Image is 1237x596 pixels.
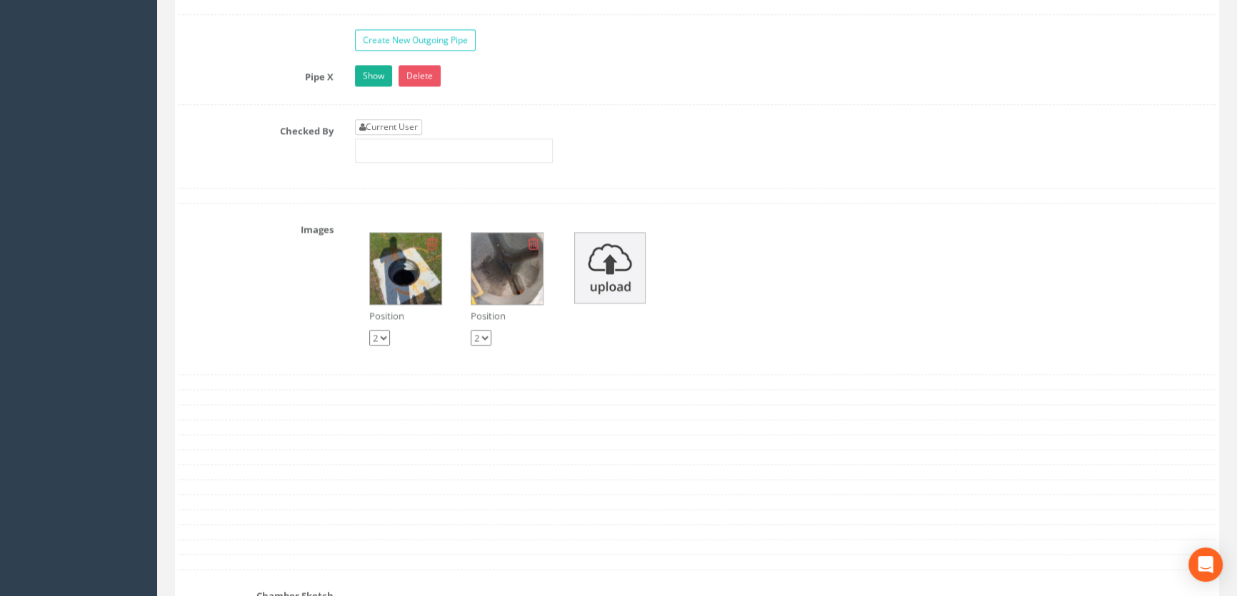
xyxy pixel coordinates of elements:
a: Create New Outgoing Pipe [355,29,476,51]
a: Current User [355,119,422,135]
img: 22302a87-1ced-5c5b-c3ab-ee6047cf8c80_6391aa7c-913a-8a2b-043a-505a95a0c964_thumb.jpg [370,233,441,304]
label: Checked By [168,119,344,138]
a: Show [355,65,392,86]
img: 22302a87-1ced-5c5b-c3ab-ee6047cf8c80_4122889d-9c35-5dd7-f5f4-cca8a7282715_thumb.jpg [471,233,543,304]
div: Open Intercom Messenger [1188,547,1223,582]
a: Delete [399,65,441,86]
label: Images [168,218,344,236]
p: Position [471,309,544,323]
label: Pipe X [168,65,344,84]
p: Position [369,309,442,323]
img: upload_icon.png [574,232,646,303]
